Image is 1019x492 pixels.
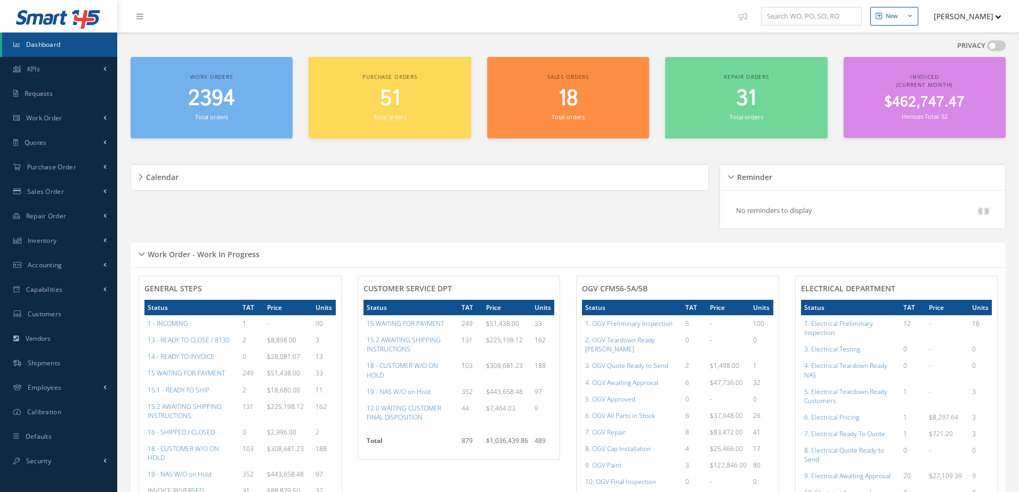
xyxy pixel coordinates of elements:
td: 0 [750,473,773,490]
span: - [929,345,931,354]
a: 6. Electrical Pricing [804,413,859,422]
td: 1 [900,383,926,409]
span: $8,297.64 [929,413,958,422]
td: 0 [239,348,264,365]
h4: OGV CFM56-5A/5B [582,284,773,293]
a: Work orders 2394 Total orders [131,57,293,138]
a: 13 - READY TO CLOSE / 8130 [148,335,230,345]
td: 352 [458,383,483,400]
span: 31 [736,84,756,114]
td: 0 [900,341,926,357]
td: 0 [682,473,707,490]
td: 0 [239,424,264,440]
td: 0 [900,357,926,383]
span: $2,996.00 [267,428,296,437]
span: - [929,319,931,328]
span: $83,472.00 [710,428,743,437]
span: Requests [25,89,53,98]
a: Dashboard [2,32,117,57]
span: - [929,387,931,396]
span: - [267,319,269,328]
a: 15 WAITING FOR PAYMENT [367,319,444,328]
td: 103 [458,357,483,383]
span: Sales orders [547,73,589,80]
td: 0 [682,332,707,357]
th: TAT [458,300,483,315]
th: TAT [682,300,707,315]
span: Purchase orders [362,73,417,80]
span: $51,438.00 [486,319,519,328]
input: Search WO, PO, SO, RO [761,7,862,26]
a: 5. Electrical Teardown Ready Customers [804,387,887,405]
span: Capabilities [26,285,63,294]
th: Units [312,300,335,315]
a: 8. OGV Cap Installation [585,444,651,453]
a: 15.2 AWAITING SHIPPING INSTRUCTIONS [148,402,222,420]
span: 2394 [188,84,235,114]
span: $443,658.48 [486,387,523,396]
span: Work Order [26,113,62,122]
td: 3 [969,409,992,425]
span: 18 [558,84,578,114]
span: Sales Order [27,187,64,196]
th: Status [363,300,458,315]
th: Units [750,300,773,315]
h4: CUSTOMER SERVICE DPT [363,284,555,293]
a: Sales orders 18 Total orders [487,57,649,138]
td: 2 [312,424,335,440]
a: 15.1 - READY TO SHIP [148,386,209,395]
td: 80 [750,457,773,473]
span: $27,109.39 [929,471,962,480]
span: $8,898.00 [267,335,296,345]
td: 20 [900,468,926,484]
span: $7,464.03 [486,404,515,413]
td: 100 [750,315,773,332]
span: Security [26,456,51,465]
td: 188 [312,440,335,466]
a: 9. Electrical Awaiting Approval [804,471,891,480]
a: 7. OGV Repair [585,428,626,437]
a: 3. OGV Quote Ready to Send [585,361,668,370]
td: 0 [750,332,773,357]
span: - [710,395,712,404]
a: Purchase orders 51 Total orders [309,57,471,138]
span: Repair orders [724,73,769,80]
span: $18,680.00 [267,386,300,395]
span: $308,681.23 [267,444,304,453]
span: $25,466.00 [710,444,743,453]
th: Status [144,300,239,315]
a: 19 - NAS W/O on Hold [367,387,431,396]
td: 2 [682,357,707,374]
a: 15 WAITING FOR PAYMENT [148,368,225,378]
th: TAT [900,300,926,315]
span: Work orders [190,73,232,80]
span: Dashboard [26,40,61,49]
th: Price [707,300,750,315]
h5: Reminder [734,169,772,182]
td: 44 [458,400,483,425]
span: $28,081.07 [267,352,300,361]
a: 12.0 WAITING CUSTOMER FINAL DISPOSITION [367,404,441,422]
span: $1,036,439.86 [486,436,528,445]
div: New [886,12,898,21]
small: Total orders [552,113,585,121]
small: Invoices Total: 52 [902,112,948,120]
td: 162 [531,332,554,357]
td: 32 [750,374,773,391]
span: - [710,319,712,328]
span: - [710,335,712,345]
span: Calibration [27,407,61,416]
small: Total orders [195,113,228,121]
a: 14 - READY TO INVOICE [148,352,214,361]
td: 8 [682,424,707,440]
span: $51,438.00 [267,368,300,378]
td: 26 [750,407,773,424]
a: 1 - INCOMING [148,319,188,328]
td: 0 [682,391,707,407]
td: 249 [239,365,264,381]
a: 9. OGV Paint [585,461,621,470]
a: 19 - NAS W/O on Hold [148,470,212,479]
span: Vendors [26,334,51,343]
a: Repair orders 31 Total orders [665,57,827,138]
td: 1 [239,315,264,332]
